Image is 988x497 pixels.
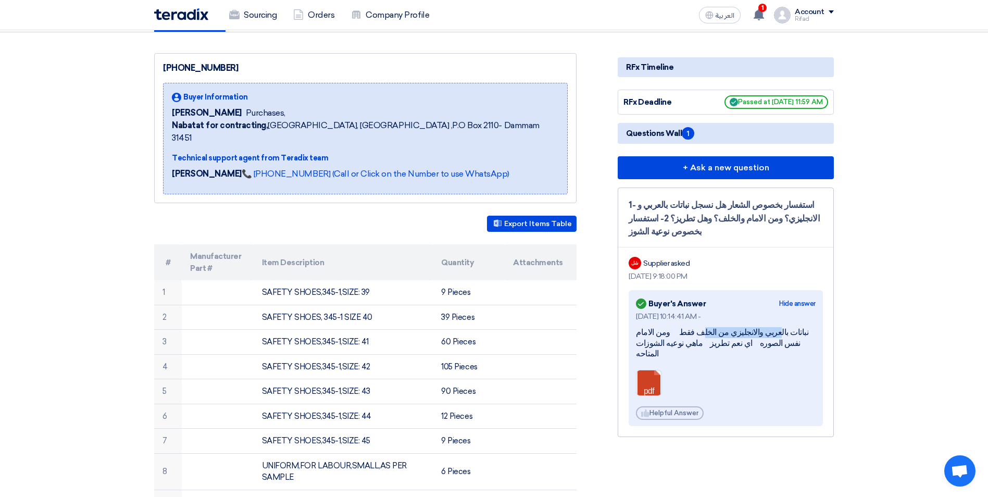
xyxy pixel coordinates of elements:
[433,453,505,490] td: 6 Pieces
[154,305,182,330] td: 2
[623,96,702,108] div: RFx Deadline
[254,305,433,330] td: SAFETY SHOES, 345-1 SIZE 40
[699,7,741,23] button: العربية
[254,429,433,454] td: SAFETY SHOES,345-1,SIZE: 45
[629,271,823,282] div: [DATE] 9:18:00 PM
[724,95,828,109] span: Passed at [DATE] 11:59 AM
[254,404,433,429] td: SAFETY SHOES,345-1,SIZE: 44
[636,406,704,420] div: Helpful Answer
[629,257,641,269] div: شل
[433,330,505,355] td: 60 Pieces
[618,156,834,179] button: + Ask a new question
[246,107,285,119] span: Purchases,
[433,280,505,305] td: 9 Pieces
[154,379,182,404] td: 5
[254,354,433,379] td: SAFETY SHOES,345-1,SIZE: 42
[758,4,767,12] span: 1
[154,244,182,280] th: #
[682,127,694,140] span: 1
[505,244,577,280] th: Attachments
[183,92,248,103] span: Buyer Information
[636,370,720,433] a: uniformsample__1756624464752.pdf
[154,8,208,20] img: Teradix logo
[154,330,182,355] td: 3
[795,8,824,17] div: Account
[433,305,505,330] td: 39 Pieces
[636,296,706,311] div: Buyer's Answer
[643,258,690,269] div: Supplier asked
[433,404,505,429] td: 12 Pieces
[433,429,505,454] td: 9 Pieces
[636,327,816,359] div: نباتات بالعربي والانجليزي من الخلف فقط ومن الامام نفس الصوره اي نعم تطريز ماهي نوعيه الشوزات المتاحه
[254,453,433,490] td: UNIFORM,FOR LABOUR,SMALL,AS PER SAMPLE
[716,12,734,19] span: العربية
[779,299,816,309] div: Hide answer
[163,62,568,74] div: [PHONE_NUMBER]
[154,429,182,454] td: 7
[154,404,182,429] td: 6
[487,216,577,232] button: Export Items Table
[154,354,182,379] td: 4
[254,280,433,305] td: SAFETY SHOES,345-1,SIZE: 39
[254,244,433,280] th: Item Description
[944,455,976,487] a: Open chat
[254,330,433,355] td: SAFETY SHOES,345-1,SIZE: 41
[172,120,268,130] b: Nabatat for contracting,
[221,4,285,27] a: Sourcing
[774,7,791,23] img: profile_test.png
[172,119,559,144] span: [GEOGRAPHIC_DATA], [GEOGRAPHIC_DATA] ,P.O Box 2110- Dammam 31451
[636,311,816,322] div: [DATE] 10:14:41 AM -
[433,354,505,379] td: 105 Pieces
[433,379,505,404] td: 90 Pieces
[182,244,254,280] th: Manufacturer Part #
[172,169,242,179] strong: [PERSON_NAME]
[242,169,509,179] a: 📞 [PHONE_NUMBER] (Call or Click on the Number to use WhatsApp)
[172,153,559,164] div: Technical support agent from Teradix team
[285,4,343,27] a: Orders
[618,57,834,77] div: RFx Timeline
[254,379,433,404] td: SAFETY SHOES,345-1,SIZE: 43
[172,107,242,119] span: [PERSON_NAME]
[629,198,823,239] div: 1- استفسار بخصوص الشعار هل نسجل نباتات بالعربي و الانجليزي؟ ومن الامام والخلف؟ وهل تطريز؟ 2- استف...
[626,127,694,140] span: Questions Wall
[433,244,505,280] th: Quantity
[343,4,437,27] a: Company Profile
[154,453,182,490] td: 8
[795,16,834,22] div: Rifad
[154,280,182,305] td: 1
